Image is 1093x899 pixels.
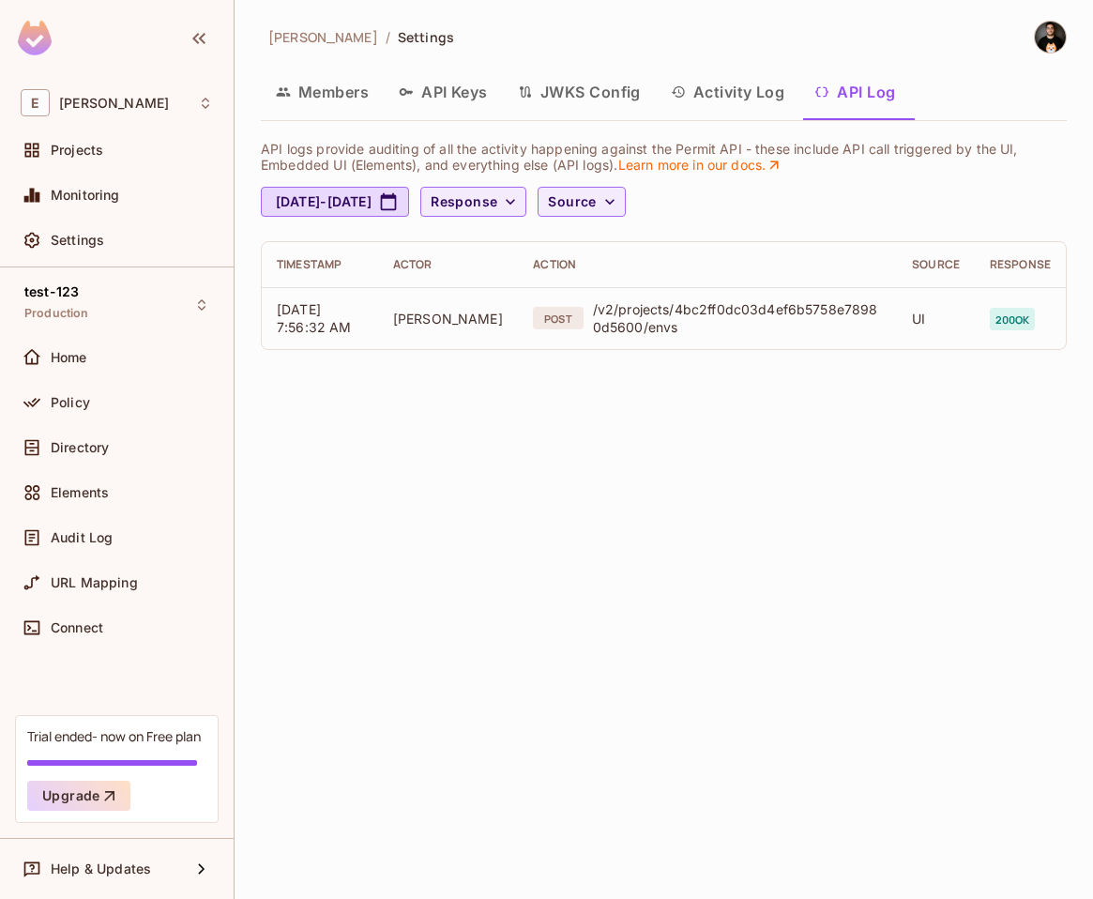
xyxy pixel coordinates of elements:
button: Source [538,187,625,217]
span: Response [431,190,497,214]
span: Monitoring [51,188,120,203]
span: E [21,89,50,116]
img: Eli Moshkovich [1035,22,1066,53]
span: Connect [51,620,103,635]
span: Policy [51,395,90,410]
button: API Log [799,69,910,115]
div: /v2/projects/4bc2ff0dc03d4ef6b5758e78980d5600/envs [593,300,883,336]
div: Trial ended- now on Free plan [27,727,201,745]
button: JWKS Config [503,69,656,115]
button: [DATE]-[DATE] [261,187,409,217]
span: Projects [51,143,103,158]
span: URL Mapping [51,575,138,590]
span: Settings [398,28,454,46]
span: Settings [51,233,104,248]
span: Production [24,306,89,321]
img: SReyMgAAAABJRU5ErkJggg== [18,21,52,55]
span: Source [548,190,596,214]
span: Directory [51,440,109,455]
div: Action [533,257,882,272]
button: Members [261,69,384,115]
span: Home [51,350,87,365]
span: Elements [51,485,109,500]
div: Actor [393,257,503,272]
span: [PERSON_NAME] [393,311,503,327]
span: Help & Updates [51,861,151,876]
span: [DATE] 7:56:32 AM [277,301,352,335]
button: API Keys [384,69,503,115]
span: Audit Log [51,530,113,545]
div: Source [912,257,960,272]
div: Response [990,257,1051,272]
div: Timestamp [277,257,363,272]
span: 200 ok [990,308,1036,330]
li: / [386,28,390,46]
button: Upgrade [27,781,130,811]
p: API logs provide auditing of all the activity happening against the Permit API - these include AP... [261,142,1048,174]
span: Workspace: Eli [59,96,169,111]
td: UI [897,287,975,349]
span: [PERSON_NAME] [268,28,378,46]
span: test-123 [24,284,79,299]
button: Response [420,187,526,217]
div: POST [533,307,583,329]
button: Activity Log [656,69,800,115]
a: Learn more in our docs. [617,157,782,174]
